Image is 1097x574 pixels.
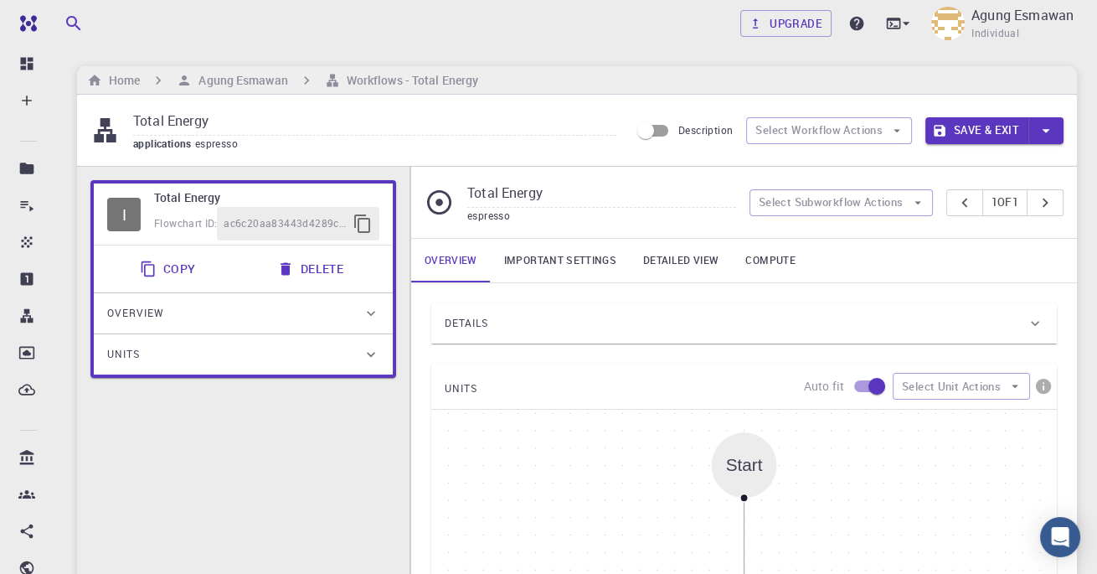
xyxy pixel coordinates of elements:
[893,373,1030,400] button: Select Unit Actions
[94,334,393,375] div: Units
[133,137,195,150] span: applications
[32,12,108,27] span: Dukungan
[746,117,912,144] button: Select Workflow Actions
[195,137,245,150] span: espresso
[192,71,287,90] h6: Agung Esmawan
[726,456,763,475] div: Start
[740,10,832,37] a: Upgrade
[340,71,478,90] h6: Workflows - Total Energy
[224,215,346,232] span: ac6c20aa83443d4289cd80a2
[749,189,933,216] button: Select Subworkflow Actions
[431,303,1057,344] div: Details
[107,198,141,231] span: Idle
[445,310,488,337] span: Details
[1030,373,1057,400] button: info
[445,375,477,402] span: UNITS
[107,341,140,368] span: Units
[107,300,164,327] span: Overview
[712,432,777,498] div: Start
[1040,517,1080,557] div: Open Intercom Messenger
[971,5,1074,25] p: Agung Esmawan
[931,7,965,40] img: Agung Esmawan
[946,189,1064,216] div: pager
[971,25,1019,42] span: Individual
[732,239,808,282] a: Compute
[467,209,510,222] span: espresso
[630,239,732,282] a: Detailed view
[102,71,140,90] h6: Home
[107,198,141,231] div: I
[925,117,1028,144] button: Save & Exit
[678,123,733,137] span: Description
[154,189,379,207] h6: Total Energy
[804,378,844,395] p: Auto fit
[982,189,1028,216] button: 1of1
[267,252,357,286] button: Delete
[130,252,209,286] button: Copy
[154,216,217,230] span: Flowchart ID:
[84,71,482,90] nav: breadcrumb
[13,15,37,32] img: logo
[411,239,491,282] a: Overview
[94,293,393,334] div: Overview
[491,239,630,282] a: Important settings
